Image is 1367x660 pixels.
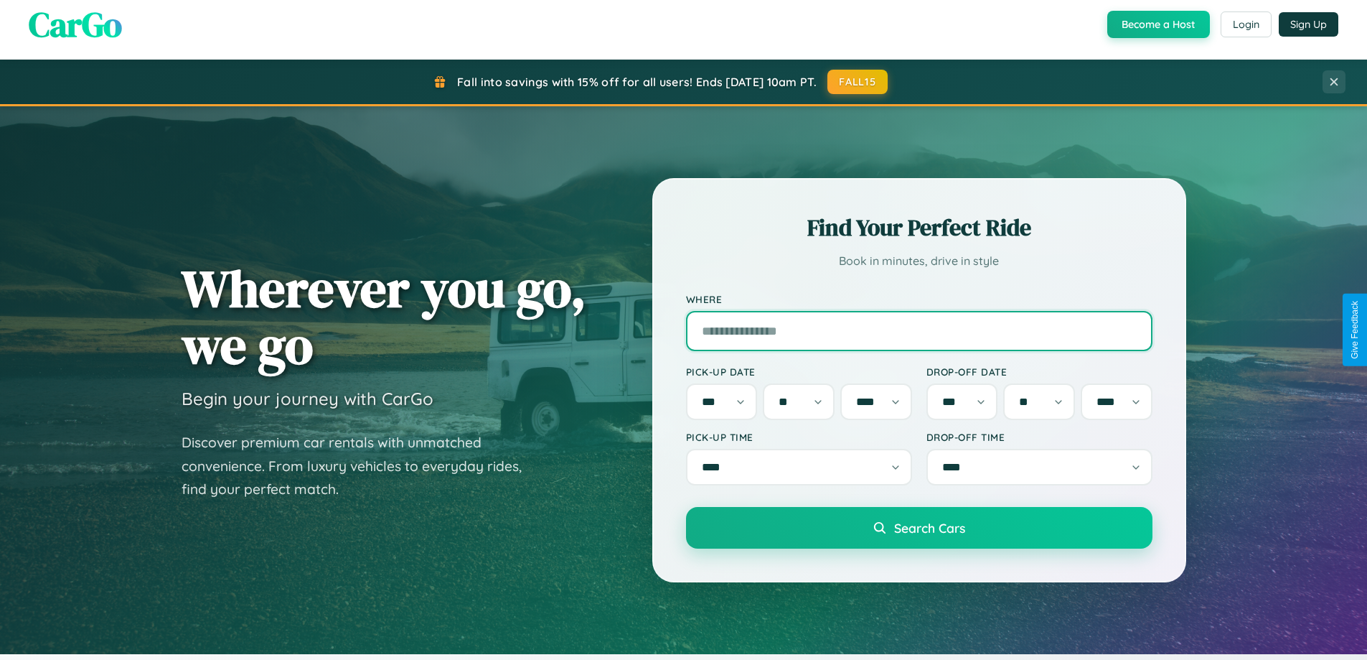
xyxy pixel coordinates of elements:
h2: Find Your Perfect Ride [686,212,1152,243]
button: Search Cars [686,507,1152,549]
label: Pick-up Date [686,366,912,378]
span: CarGo [29,1,122,48]
label: Pick-up Time [686,431,912,443]
h1: Wherever you go, we go [182,260,586,373]
span: Fall into savings with 15% off for all users! Ends [DATE] 10am PT. [457,75,817,89]
span: Search Cars [894,520,965,536]
label: Drop-off Time [926,431,1152,443]
button: Become a Host [1107,11,1210,38]
label: Drop-off Date [926,366,1152,378]
h3: Begin your journey with CarGo [182,388,433,409]
button: Sign Up [1279,12,1338,37]
button: Login [1221,11,1272,37]
div: Give Feedback [1350,301,1360,359]
p: Book in minutes, drive in style [686,251,1152,271]
label: Where [686,293,1152,305]
button: FALL15 [827,70,888,94]
p: Discover premium car rentals with unmatched convenience. From luxury vehicles to everyday rides, ... [182,431,540,501]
